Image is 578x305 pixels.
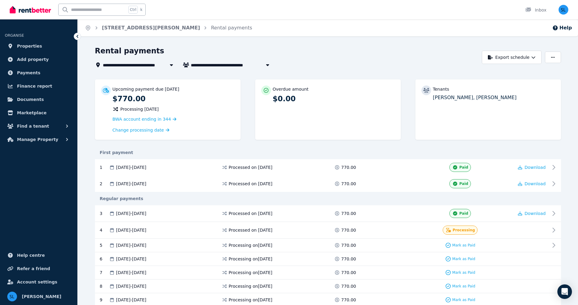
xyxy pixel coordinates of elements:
[453,228,475,233] span: Processing
[273,86,309,92] p: Overdue amount
[229,270,272,276] span: Processing on [DATE]
[459,211,468,216] span: Paid
[229,210,272,216] span: Processed on [DATE]
[273,94,395,104] p: $0.00
[557,284,572,299] div: Open Intercom Messenger
[100,270,109,276] div: 7
[113,86,179,92] p: Upcoming payment due [DATE]
[7,292,17,301] img: Steve Langton
[452,256,475,261] span: Mark as Paid
[559,5,568,15] img: Steve Langton
[120,106,159,112] span: Processing [DATE]
[341,270,356,276] span: 770.00
[229,297,272,303] span: Processing on [DATE]
[17,122,49,130] span: Find a tenant
[552,24,572,32] button: Help
[229,181,272,187] span: Processed on [DATE]
[229,242,272,248] span: Processing on [DATE]
[341,164,356,170] span: 770.00
[229,256,272,262] span: Processing on [DATE]
[452,297,475,302] span: Mark as Paid
[116,164,147,170] span: [DATE] - [DATE]
[433,86,449,92] p: Tenants
[17,109,46,116] span: Marketplace
[22,293,61,300] span: [PERSON_NAME]
[5,53,73,65] a: Add property
[341,181,356,187] span: 770.00
[100,256,109,262] div: 6
[17,42,42,50] span: Properties
[211,25,252,31] a: Rental payments
[341,256,356,262] span: 770.00
[452,243,475,248] span: Mark as Paid
[341,227,356,233] span: 770.00
[100,209,109,218] div: 3
[525,165,546,170] span: Download
[525,211,546,216] span: Download
[17,56,49,63] span: Add property
[116,227,147,233] span: [DATE] - [DATE]
[525,7,546,13] div: Inbox
[229,227,272,233] span: Processed on [DATE]
[5,120,73,132] button: Find a tenant
[518,181,546,187] button: Download
[10,5,51,14] img: RentBetter
[95,149,561,156] div: First payment
[5,276,73,288] a: Account settings
[113,94,235,104] p: $770.00
[116,297,147,303] span: [DATE] - [DATE]
[17,96,44,103] span: Documents
[452,284,475,289] span: Mark as Paid
[116,270,147,276] span: [DATE] - [DATE]
[5,80,73,92] a: Finance report
[5,249,73,261] a: Help centre
[341,210,356,216] span: 770.00
[5,93,73,106] a: Documents
[459,165,468,170] span: Paid
[229,164,272,170] span: Processed on [DATE]
[5,40,73,52] a: Properties
[17,82,52,90] span: Finance report
[116,283,147,289] span: [DATE] - [DATE]
[95,46,164,56] h1: Rental payments
[17,136,58,143] span: Manage Property
[341,283,356,289] span: 770.00
[5,107,73,119] a: Marketplace
[5,133,73,146] button: Manage Property
[116,242,147,248] span: [DATE] - [DATE]
[113,117,171,122] span: BWA account ending in 344
[452,270,475,275] span: Mark as Paid
[518,164,546,170] button: Download
[459,181,468,186] span: Paid
[433,94,555,101] p: [PERSON_NAME], [PERSON_NAME]
[17,69,40,76] span: Payments
[95,196,561,202] div: Regular payments
[140,7,142,12] span: k
[525,181,546,186] span: Download
[100,164,109,170] div: 1
[341,297,356,303] span: 770.00
[100,181,109,187] div: 2
[113,127,164,133] span: Change processing date
[229,283,272,289] span: Processing on [DATE]
[5,33,24,38] span: ORGANISE
[102,25,200,31] a: [STREET_ADDRESS][PERSON_NAME]
[100,283,109,289] div: 8
[482,51,542,64] button: Export schedule
[17,252,45,259] span: Help centre
[113,127,170,133] a: Change processing date
[17,265,50,272] span: Refer a friend
[17,278,57,286] span: Account settings
[518,210,546,216] button: Download
[100,242,109,248] div: 5
[5,67,73,79] a: Payments
[78,19,259,36] nav: Breadcrumb
[100,226,109,235] div: 4
[116,210,147,216] span: [DATE] - [DATE]
[341,242,356,248] span: 770.00
[100,297,109,303] div: 9
[116,181,147,187] span: [DATE] - [DATE]
[5,263,73,275] a: Refer a friend
[116,256,147,262] span: [DATE] - [DATE]
[128,6,138,14] span: Ctrl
